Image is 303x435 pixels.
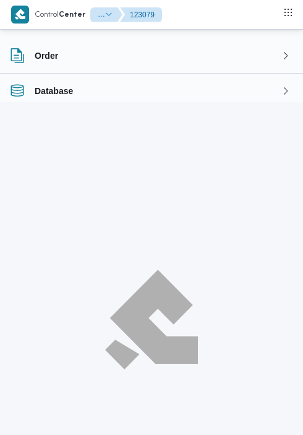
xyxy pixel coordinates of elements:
b: Center [59,11,85,19]
img: ILLA Logo [112,277,192,362]
button: Database [10,84,293,98]
button: Show collapsed breadcrumbs [98,10,113,19]
h3: Order [35,48,58,63]
h3: Database [35,84,73,98]
img: X8yXhbKr1z7QwAAAABJRU5ErkJggg== [11,6,29,24]
button: Order [10,48,293,63]
button: 123079 [120,7,162,22]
